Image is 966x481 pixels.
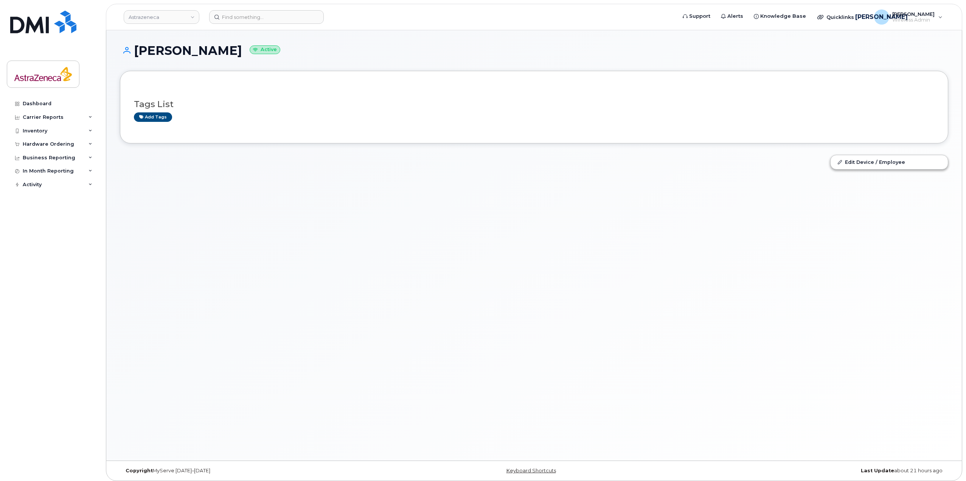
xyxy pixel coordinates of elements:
a: Edit Device / Employee [831,155,948,169]
strong: Last Update [861,468,894,473]
h3: Tags List [134,100,934,109]
div: about 21 hours ago [672,468,948,474]
small: Active [250,45,280,54]
h1: [PERSON_NAME] [120,44,948,57]
strong: Copyright [126,468,153,473]
a: Keyboard Shortcuts [506,468,556,473]
a: Add tags [134,112,172,122]
div: MyServe [DATE]–[DATE] [120,468,396,474]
